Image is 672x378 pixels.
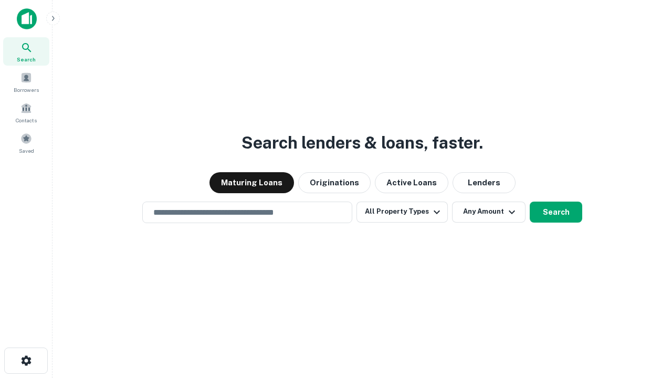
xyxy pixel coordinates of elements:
[19,146,34,155] span: Saved
[16,116,37,124] span: Contacts
[530,202,582,223] button: Search
[453,172,516,193] button: Lenders
[619,260,672,311] iframe: Chat Widget
[17,55,36,64] span: Search
[3,68,49,96] a: Borrowers
[356,202,448,223] button: All Property Types
[452,202,526,223] button: Any Amount
[3,98,49,127] a: Contacts
[375,172,448,193] button: Active Loans
[3,37,49,66] a: Search
[17,8,37,29] img: capitalize-icon.png
[298,172,371,193] button: Originations
[14,86,39,94] span: Borrowers
[3,129,49,157] a: Saved
[209,172,294,193] button: Maturing Loans
[241,130,483,155] h3: Search lenders & loans, faster.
